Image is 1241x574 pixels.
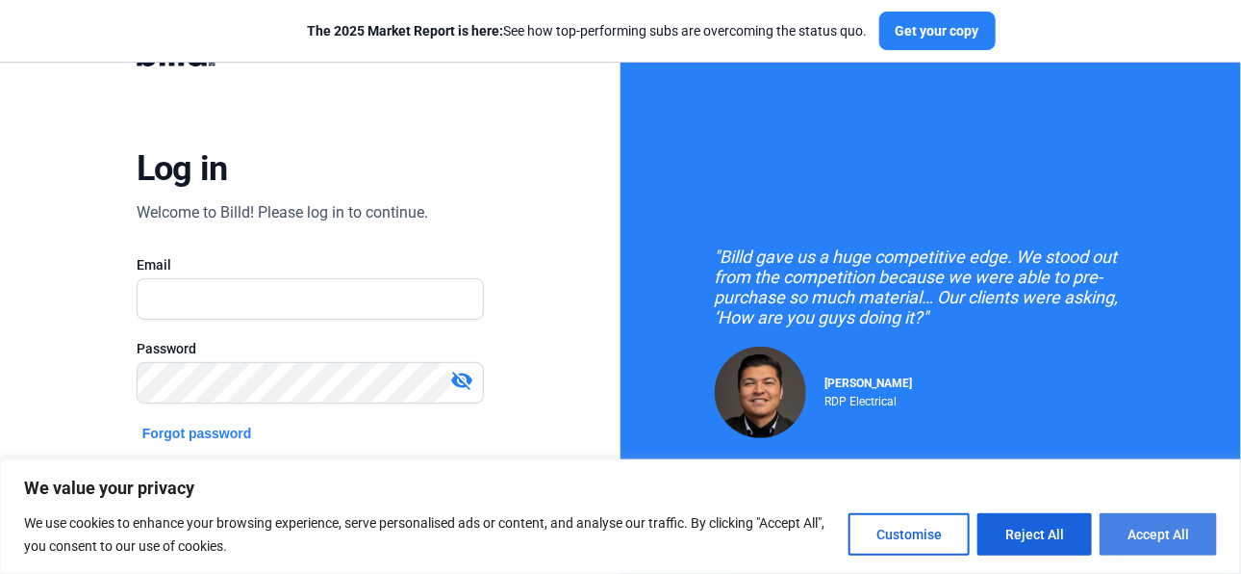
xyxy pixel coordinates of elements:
[879,12,996,50] button: Get your copy
[308,21,868,40] div: See how top-performing subs are overcoming the status quo.
[24,511,834,558] p: We use cookies to enhance your browsing experience, serve personalised ads or content, and analys...
[24,477,1217,500] p: We value your privacy
[137,201,428,224] div: Welcome to Billd! Please log in to continue.
[715,247,1148,327] div: "Billd gave us a huge competitive edge. We stood out from the competition because we were able to...
[308,23,504,39] span: The 2025 Market Report is here:
[450,369,473,392] mat-icon: visibility_off
[825,390,913,408] div: RDP Electrical
[137,147,228,190] div: Log in
[137,339,484,358] div: Password
[825,377,913,390] span: [PERSON_NAME]
[1100,513,1217,556] button: Accept All
[137,255,484,274] div: Email
[848,513,970,556] button: Customise
[137,423,258,444] button: Forgot password
[715,347,806,438] img: Raul Pacheco
[977,513,1092,556] button: Reject All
